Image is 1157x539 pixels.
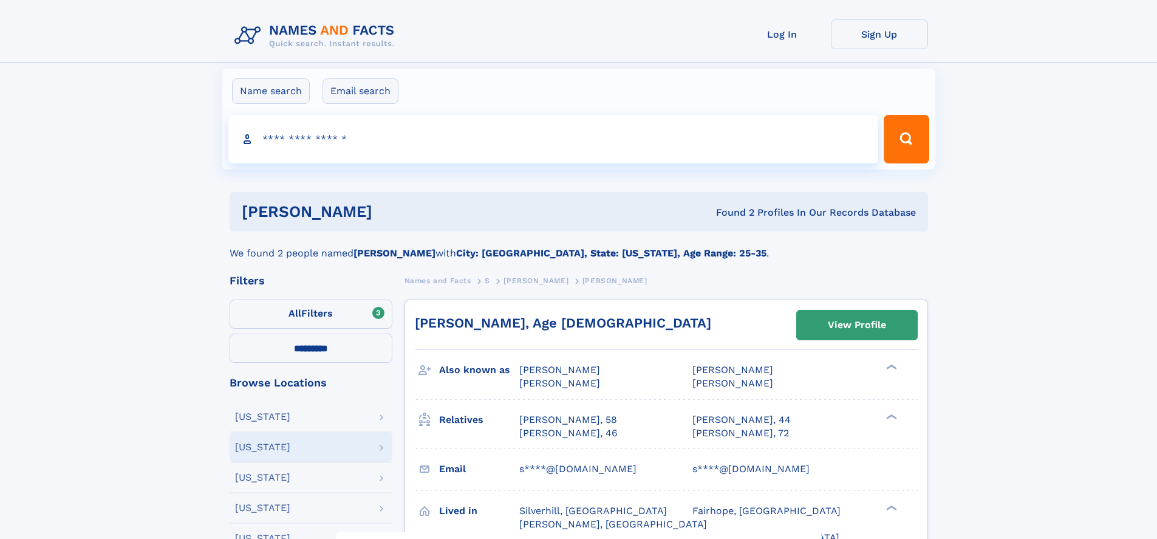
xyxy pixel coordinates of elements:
a: [PERSON_NAME], 44 [692,413,791,427]
label: Name search [232,78,310,104]
h3: Also known as [439,360,519,380]
a: Names and Facts [404,273,471,288]
span: All [288,307,301,319]
span: S [485,276,490,285]
span: [PERSON_NAME], [GEOGRAPHIC_DATA] [519,518,707,530]
span: [PERSON_NAME] [692,377,773,389]
h3: Lived in [439,501,519,521]
b: City: [GEOGRAPHIC_DATA], State: [US_STATE], Age Range: 25-35 [456,247,766,259]
label: Filters [230,300,392,329]
label: Email search [323,78,398,104]
div: ❯ [883,504,898,512]
div: [US_STATE] [235,442,290,452]
span: Fairhope, [GEOGRAPHIC_DATA] [692,505,841,517]
b: [PERSON_NAME] [353,247,435,259]
div: ❯ [883,363,898,371]
span: [PERSON_NAME] [692,364,773,376]
span: [PERSON_NAME] [519,377,600,389]
a: [PERSON_NAME], Age [DEMOGRAPHIC_DATA] [415,315,711,331]
div: ❯ [883,413,898,421]
div: [US_STATE] [235,473,290,482]
h1: [PERSON_NAME] [242,204,544,219]
a: [PERSON_NAME], 58 [519,413,617,427]
div: Filters [230,275,392,286]
div: [US_STATE] [235,412,290,422]
a: Sign Up [831,19,928,49]
img: Logo Names and Facts [230,19,404,52]
a: [PERSON_NAME], 46 [519,427,618,440]
a: Log In [734,19,831,49]
span: [PERSON_NAME] [519,364,600,376]
div: Found 2 Profiles In Our Records Database [544,206,916,219]
a: [PERSON_NAME] [503,273,568,288]
div: View Profile [828,311,886,339]
h3: Relatives [439,410,519,430]
span: [PERSON_NAME] [582,276,647,285]
div: [US_STATE] [235,503,290,513]
a: [PERSON_NAME], 72 [692,427,789,440]
span: Silverhill, [GEOGRAPHIC_DATA] [519,505,667,517]
input: search input [228,115,879,163]
button: Search Button [884,115,929,163]
a: View Profile [797,311,917,340]
span: [PERSON_NAME] [503,276,568,285]
div: We found 2 people named with . [230,232,928,261]
a: S [485,273,490,288]
h3: Email [439,459,519,479]
div: Browse Locations [230,377,392,388]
